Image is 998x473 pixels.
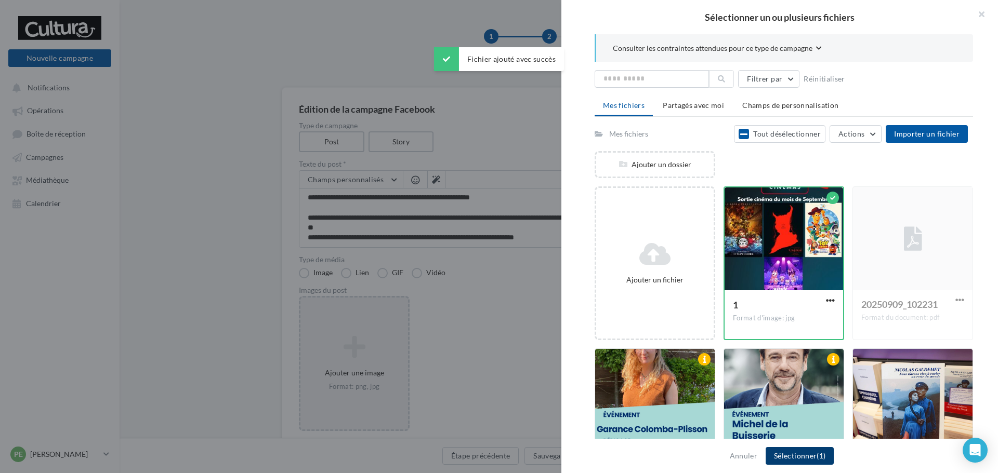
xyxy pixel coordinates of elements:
span: Consulter les contraintes attendues pour ce type de campagne [613,43,812,53]
span: Champs de personnalisation [742,101,838,110]
button: Tout désélectionner [734,125,825,143]
button: Annuler [726,450,761,462]
span: 1 [733,299,738,310]
button: Actions [830,125,882,143]
button: Consulter les contraintes attendues pour ce type de campagne [613,43,822,56]
button: Importer un fichier [886,125,968,143]
h2: Sélectionner un ou plusieurs fichiers [578,12,981,22]
span: (1) [817,451,825,460]
div: Open Intercom Messenger [963,438,988,463]
div: Ajouter un dossier [596,159,714,170]
button: Filtrer par [738,70,799,88]
button: Sélectionner(1) [766,447,834,465]
div: Ajouter un fichier [600,275,710,285]
button: Réinitialiser [799,73,849,85]
div: Mes fichiers [609,129,648,139]
span: Mes fichiers [603,101,645,110]
div: Format d'image: jpg [733,314,835,323]
span: Partagés avec moi [663,101,724,110]
span: Importer un fichier [894,129,960,138]
span: Actions [838,129,864,138]
div: Fichier ajouté avec succès [434,47,564,71]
